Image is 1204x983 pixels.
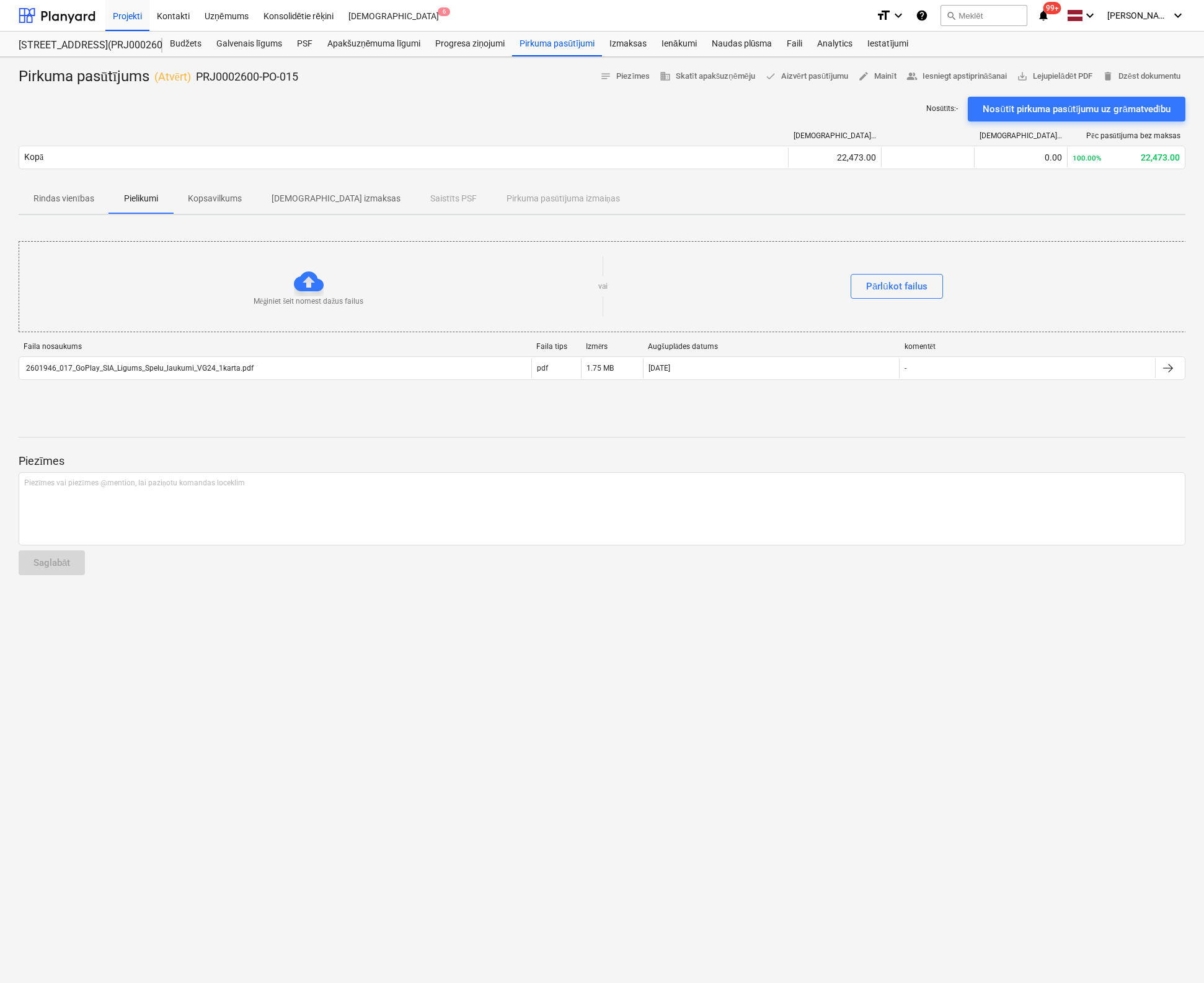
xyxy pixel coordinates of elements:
[941,5,1027,26] button: Meklēt
[1073,152,1180,162] div: 22,473.00
[946,11,956,20] span: search
[595,67,655,86] button: Piezīmes
[858,71,869,82] span: edit
[33,192,94,205] p: Rindas vienības
[1073,131,1180,141] div: Pēc pasūtījuma bez maksas
[765,69,848,84] span: Aizvērt pasūtījumu
[648,364,670,372] div: [DATE]
[853,67,901,86] button: Mainīt
[209,32,290,56] a: Galvenais līgums
[1102,71,1113,82] span: delete
[19,67,298,87] div: Pirkuma pasūtījums
[587,364,614,372] div: 1.75 MB
[876,8,891,23] i: format_size
[598,281,608,292] p: vai
[1171,8,1185,23] i: keyboard_arrow_down
[906,71,918,82] span: people_alt
[254,296,363,307] p: Mēģiniet šeit nomest dažus failus
[654,32,704,56] a: Ienākumi
[1037,8,1050,23] i: notifications
[586,342,638,351] div: Izmērs
[196,69,298,84] p: PRJ0002600-PO-015
[428,32,512,56] a: Progresa ziņojumi
[154,69,191,84] p: ( Atvērt )
[24,152,43,162] div: Kopā
[1073,154,1102,162] small: 100.00%
[536,342,576,351] div: Faila tips
[860,32,916,56] a: Iestatījumi
[512,32,602,56] a: Pirkuma pasūtījumi
[968,97,1185,121] button: Nosūtīt pirkuma pasūtījumu uz grāmatvedību
[916,8,928,23] i: Zināšanu pamats
[704,32,780,56] a: Naudas plūsma
[1142,923,1204,983] iframe: Chat Widget
[779,32,810,56] a: Faili
[891,8,906,23] i: keyboard_arrow_down
[602,32,654,56] a: Izmaksas
[648,342,895,351] div: Augšuplādes datums
[438,7,450,16] span: 6
[655,67,760,86] button: Skatīt apakšuzņēmēju
[760,67,853,86] button: Aizvērt pasūtījumu
[660,69,755,84] span: Skatīt apakšuzņēmēju
[320,32,428,56] a: Apakšuzņēmuma līgumi
[866,278,927,294] div: Pārlūkot failus
[600,71,611,82] span: notes
[162,32,209,56] a: Budžets
[765,71,776,82] span: done
[980,131,1063,140] div: [DEMOGRAPHIC_DATA] izmaksas
[19,454,1185,469] p: Piezīmes
[1017,71,1028,82] span: save_alt
[124,192,158,205] p: Pielikumi
[1043,2,1061,14] span: 99+
[24,364,254,372] div: 2601946_017_GoPlay_SIA_Ligums_Spelu_laukumi_VG24_1karta.pdf
[926,104,958,114] p: Nosūtīts : -
[901,67,1012,86] button: Iesniegt apstiprināšanai
[537,364,548,372] div: pdf
[983,101,1171,117] div: Nosūtīt pirkuma pasūtījumu uz grāmatvedību
[19,241,1187,332] div: Mēģiniet šeit nomest dažus failusvaiPārlūkot failus
[600,69,650,84] span: Piezīmes
[19,39,148,52] div: [STREET_ADDRESS](PRJ0002600) 2601946
[980,152,1062,162] div: 0.00
[810,32,860,56] a: Analytics
[290,32,320,56] a: PSF
[24,342,526,351] div: Faila nosaukums
[794,152,876,162] div: 22,473.00
[1102,69,1180,84] span: Dzēst dokumentu
[858,69,896,84] span: Mainīt
[905,342,1151,351] div: komentēt
[1082,8,1097,23] i: keyboard_arrow_down
[906,69,1007,84] span: Iesniegt apstiprināšanai
[1012,67,1097,86] button: Lejupielādēt PDF
[272,192,401,205] p: [DEMOGRAPHIC_DATA] izmaksas
[188,192,242,205] p: Kopsavilkums
[1107,11,1169,20] span: [PERSON_NAME]
[851,274,943,299] button: Pārlūkot failus
[905,364,906,372] div: -
[1017,69,1092,84] span: Lejupielādēt PDF
[1097,67,1185,86] button: Dzēst dokumentu
[794,131,877,140] div: [DEMOGRAPHIC_DATA] izmaksas
[660,71,671,82] span: business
